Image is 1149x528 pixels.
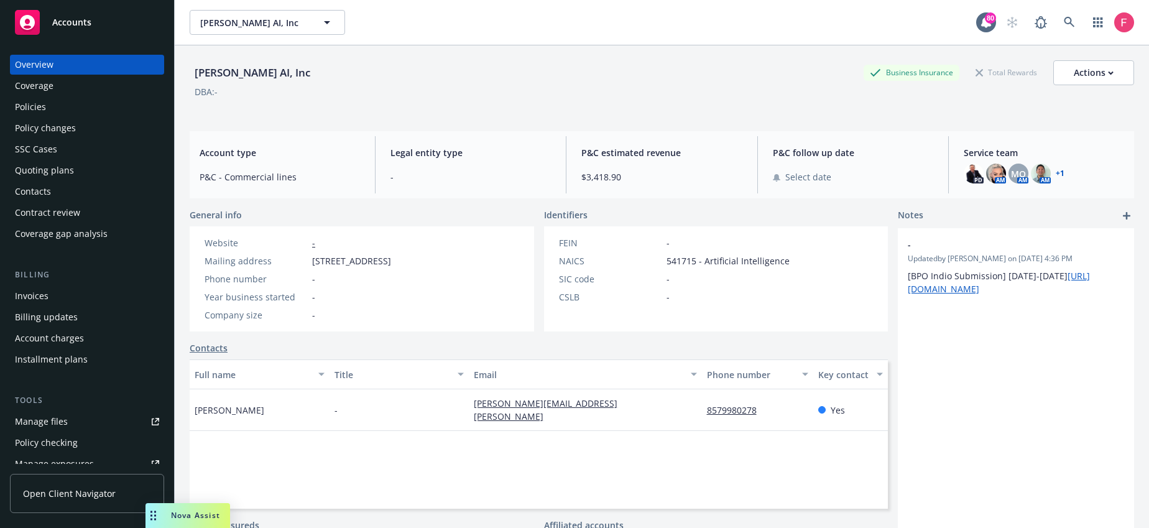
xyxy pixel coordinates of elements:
[667,236,670,249] span: -
[10,139,164,159] a: SSC Cases
[667,290,670,303] span: -
[969,65,1043,80] div: Total Rewards
[312,308,315,322] span: -
[10,412,164,432] a: Manage files
[15,454,94,474] div: Manage exposures
[15,286,48,306] div: Invoices
[702,359,814,389] button: Phone number
[205,254,307,267] div: Mailing address
[15,433,78,453] div: Policy checking
[335,368,451,381] div: Title
[312,237,315,249] a: -
[707,368,795,381] div: Phone number
[190,359,330,389] button: Full name
[190,208,242,221] span: General info
[559,254,662,267] div: NAICS
[10,394,164,407] div: Tools
[200,16,308,29] span: [PERSON_NAME] AI, Inc
[205,272,307,285] div: Phone number
[831,404,845,417] span: Yes
[10,203,164,223] a: Contract review
[330,359,469,389] button: Title
[15,182,51,201] div: Contacts
[205,308,307,322] div: Company size
[10,328,164,348] a: Account charges
[10,5,164,40] a: Accounts
[15,203,80,223] div: Contract review
[335,404,338,417] span: -
[581,146,742,159] span: P&C estimated revenue
[15,139,57,159] div: SSC Cases
[10,307,164,327] a: Billing updates
[10,454,164,474] a: Manage exposures
[15,328,84,348] div: Account charges
[469,359,701,389] button: Email
[23,487,116,500] span: Open Client Navigator
[145,503,230,528] button: Nova Assist
[1000,10,1025,35] a: Start snowing
[10,76,164,96] a: Coverage
[171,510,220,521] span: Nova Assist
[15,97,46,117] div: Policies
[390,170,551,183] span: -
[312,272,315,285] span: -
[10,118,164,138] a: Policy changes
[559,236,662,249] div: FEIN
[15,307,78,327] div: Billing updates
[813,359,888,389] button: Key contact
[1074,61,1114,85] div: Actions
[190,341,228,354] a: Contacts
[15,350,88,369] div: Installment plans
[1086,10,1110,35] a: Switch app
[312,254,391,267] span: [STREET_ADDRESS]
[52,17,91,27] span: Accounts
[195,404,264,417] span: [PERSON_NAME]
[10,269,164,281] div: Billing
[785,170,831,183] span: Select date
[864,65,959,80] div: Business Insurance
[205,290,307,303] div: Year business started
[312,290,315,303] span: -
[200,146,360,159] span: Account type
[10,182,164,201] a: Contacts
[559,272,662,285] div: SIC code
[10,433,164,453] a: Policy checking
[1119,208,1134,223] a: add
[10,160,164,180] a: Quoting plans
[667,254,790,267] span: 541715 - Artificial Intelligence
[190,10,345,35] button: [PERSON_NAME] AI, Inc
[10,97,164,117] a: Policies
[908,238,1092,251] span: -
[15,118,76,138] div: Policy changes
[908,269,1124,295] p: [BPO Indio Submission] [DATE]-[DATE]
[200,170,360,183] span: P&C - Commercial lines
[1057,10,1082,35] a: Search
[544,208,588,221] span: Identifiers
[773,146,933,159] span: P&C follow up date
[964,146,1124,159] span: Service team
[145,503,161,528] div: Drag to move
[908,253,1124,264] span: Updated by [PERSON_NAME] on [DATE] 4:36 PM
[1053,60,1134,85] button: Actions
[898,228,1134,305] div: -Updatedby [PERSON_NAME] on [DATE] 4:36 PM[BPO Indio Submission] [DATE]-[DATE][URL][DOMAIN_NAME]
[15,55,53,75] div: Overview
[474,368,683,381] div: Email
[898,208,923,223] span: Notes
[1031,164,1051,183] img: photo
[818,368,869,381] div: Key contact
[15,412,68,432] div: Manage files
[667,272,670,285] span: -
[195,85,218,98] div: DBA: -
[559,290,662,303] div: CSLB
[474,397,617,422] a: [PERSON_NAME][EMAIL_ADDRESS][PERSON_NAME]
[1056,170,1064,177] a: +1
[15,224,108,244] div: Coverage gap analysis
[390,146,551,159] span: Legal entity type
[1114,12,1134,32] img: photo
[10,350,164,369] a: Installment plans
[1011,167,1026,180] span: MQ
[15,76,53,96] div: Coverage
[985,12,996,24] div: 80
[964,164,984,183] img: photo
